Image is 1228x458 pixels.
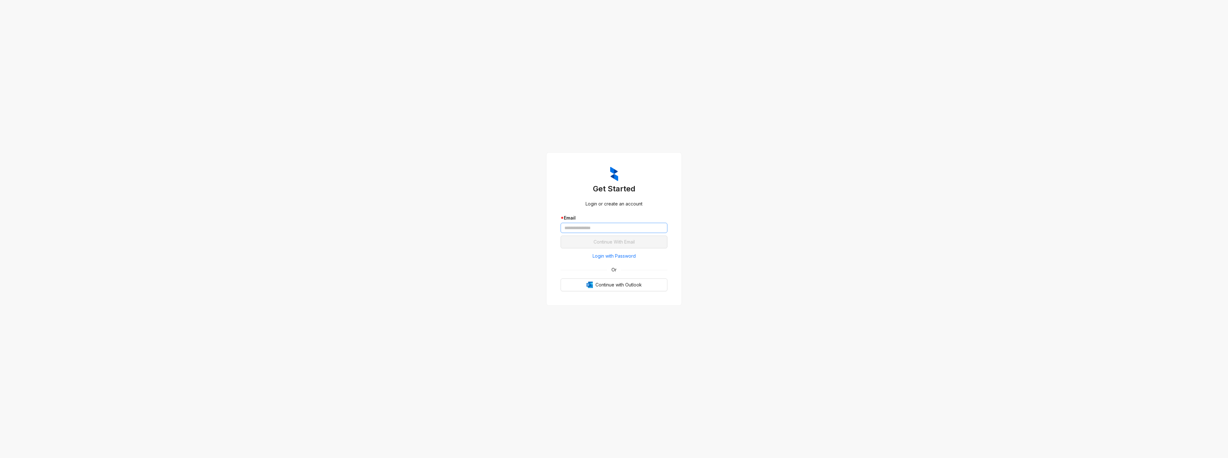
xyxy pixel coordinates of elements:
[595,281,642,288] span: Continue with Outlook
[561,278,667,291] button: OutlookContinue with Outlook
[561,184,667,194] h3: Get Started
[561,251,667,261] button: Login with Password
[561,200,667,207] div: Login or create an account
[561,236,667,248] button: Continue With Email
[561,214,667,221] div: Email
[593,253,636,260] span: Login with Password
[607,266,621,273] span: Or
[610,167,618,181] img: ZumaIcon
[586,282,593,288] img: Outlook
